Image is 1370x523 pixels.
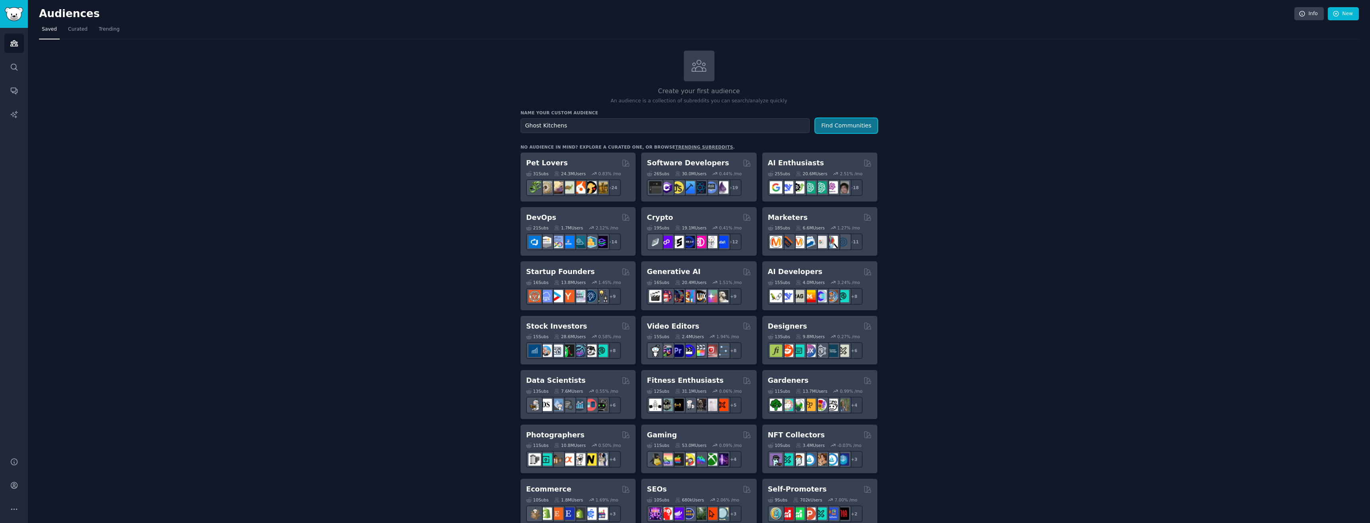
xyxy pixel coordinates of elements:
[705,345,717,357] img: Youtubevideo
[814,507,827,520] img: alphaandbetausers
[595,453,608,466] img: WeddingPhotography
[551,453,563,466] img: AnalogCommunity
[584,507,597,520] img: ecommercemarketing
[803,453,816,466] img: OpenSeaNFT
[647,171,669,176] div: 26 Sub s
[562,345,574,357] img: Trading
[584,399,597,411] img: datasets
[792,181,804,194] img: AItoolsCatalog
[719,443,742,448] div: 0.09 % /mo
[551,345,563,357] img: Forex
[768,280,790,285] div: 15 Sub s
[598,334,621,339] div: 0.58 % /mo
[554,334,585,339] div: 28.6M Users
[768,321,807,331] h2: Designers
[719,225,742,231] div: 0.41 % /mo
[671,181,684,194] img: learnjavascript
[705,181,717,194] img: AskComputerScience
[840,171,863,176] div: 2.51 % /mo
[705,290,717,302] img: starryai
[837,225,860,231] div: 1.27 % /mo
[660,345,673,357] img: editors
[846,342,863,359] div: + 6
[551,236,563,248] img: Docker_DevOps
[694,236,706,248] img: defiblockchain
[846,451,863,468] div: + 3
[647,430,677,440] h2: Gaming
[781,453,793,466] img: NFTMarketplace
[596,388,618,394] div: 0.55 % /mo
[671,236,684,248] img: ethstaker
[551,507,563,520] img: Etsy
[562,399,574,411] img: dataengineering
[826,399,838,411] img: UrbanGardening
[725,233,742,250] div: + 12
[649,399,662,411] img: GYM
[528,181,541,194] img: herpetology
[528,507,541,520] img: dropship
[792,453,804,466] img: NFTmarket
[647,484,667,494] h2: SEOs
[781,399,793,411] img: succulents
[526,388,548,394] div: 13 Sub s
[694,345,706,357] img: finalcutpro
[770,236,782,248] img: content_marketing
[770,507,782,520] img: AppIdeas
[96,23,122,39] a: Trending
[675,225,707,231] div: 19.1M Users
[647,280,669,285] div: 16 Sub s
[660,399,673,411] img: GymMotivation
[768,225,790,231] div: 18 Sub s
[716,507,728,520] img: The_SEO
[705,507,717,520] img: GoogleSearchConsole
[647,225,669,231] div: 19 Sub s
[671,290,684,302] img: deepdream
[694,507,706,520] img: Local_SEO
[694,290,706,302] img: FluxAI
[792,507,804,520] img: selfpromotion
[598,443,621,448] div: 0.50 % /mo
[660,453,673,466] img: CozyGamers
[42,26,57,33] span: Saved
[526,376,585,386] h2: Data Scientists
[826,181,838,194] img: OpenAIDev
[521,110,877,116] h3: Name your custom audience
[554,443,585,448] div: 10.8M Users
[803,290,816,302] img: MistralAI
[671,507,684,520] img: seogrowth
[647,267,701,277] h2: Generative AI
[671,453,684,466] img: macgaming
[826,345,838,357] img: learndesign
[521,86,877,96] h2: Create your first audience
[604,342,621,359] div: + 8
[770,399,782,411] img: vegetablegardening
[573,399,585,411] img: analytics
[562,181,574,194] img: turtle
[647,158,729,168] h2: Software Developers
[716,399,728,411] img: personaltraining
[716,345,728,357] img: postproduction
[837,290,849,302] img: AIDevelopersSociety
[815,118,877,133] button: Find Communities
[792,399,804,411] img: SavageGarden
[675,171,707,176] div: 30.0M Users
[683,399,695,411] img: weightroom
[826,453,838,466] img: OpenseaMarket
[596,497,618,503] div: 1.69 % /mo
[840,388,863,394] div: 0.99 % /mo
[781,181,793,194] img: DeepSeek
[796,280,825,285] div: 4.0M Users
[551,181,563,194] img: leopardgeckos
[826,290,838,302] img: llmops
[837,236,849,248] img: OnlineMarketing
[768,376,809,386] h2: Gardeners
[649,507,662,520] img: SEO_Digital_Marketing
[768,443,790,448] div: 10 Sub s
[768,334,790,339] div: 13 Sub s
[725,505,742,522] div: + 3
[796,225,825,231] div: 6.6M Users
[683,181,695,194] img: iOSProgramming
[768,267,822,277] h2: AI Developers
[540,181,552,194] img: ballpython
[837,443,861,448] div: -0.03 % /mo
